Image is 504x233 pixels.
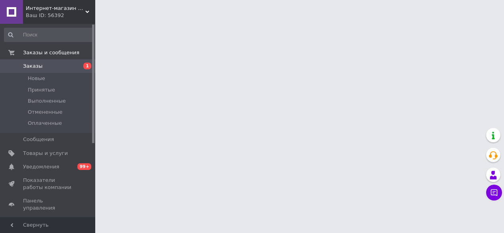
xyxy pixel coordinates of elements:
span: Уведомления [23,163,59,170]
button: Чат с покупателем [486,185,502,201]
span: Новые [28,75,45,82]
span: 1 [83,63,91,69]
span: Оплаченные [28,120,62,127]
span: Сообщения [23,136,54,143]
span: 99+ [77,163,91,170]
span: Товары и услуги [23,150,68,157]
input: Поиск [4,28,94,42]
span: Отмененные [28,109,62,116]
span: Заказы и сообщения [23,49,79,56]
span: Панель управления [23,197,73,212]
span: Интернет-магазин «СУХО» [26,5,85,12]
span: Выполненные [28,97,66,105]
span: Показатели работы компании [23,177,73,191]
div: Ваш ID: 56392 [26,12,95,19]
span: Заказы [23,63,42,70]
span: Принятые [28,86,55,94]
